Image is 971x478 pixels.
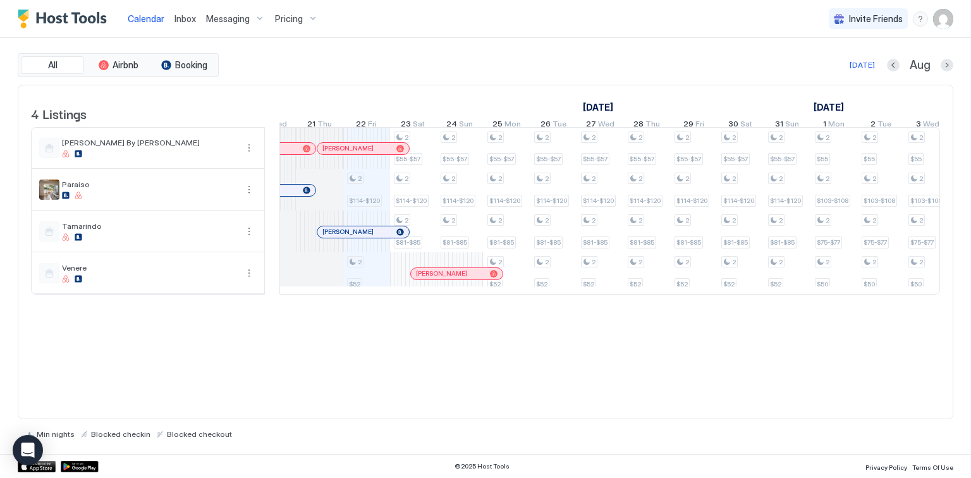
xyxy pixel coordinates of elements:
a: August 27, 2025 [583,116,618,135]
span: 2 [638,175,642,183]
span: 2 [545,216,549,224]
div: menu [241,140,257,156]
span: [PERSON_NAME] By [PERSON_NAME] [62,138,236,147]
span: $81-$85 [630,238,654,247]
span: $75-$77 [910,238,934,247]
span: 4 Listings [31,104,87,123]
span: 23 [401,119,411,132]
span: Aug [910,58,931,73]
a: September 1, 2025 [810,98,847,116]
span: Fri [368,119,377,132]
span: $81-$85 [489,238,514,247]
a: Calendar [128,12,164,25]
span: 2 [685,258,689,266]
span: Booking [175,59,207,71]
a: Inbox [174,12,196,25]
span: 2 [405,216,408,224]
span: 26 [540,119,551,132]
button: More options [241,224,257,239]
a: Terms Of Use [912,460,953,473]
button: Booking [152,56,216,74]
button: Next month [941,59,953,71]
span: 2 [685,133,689,142]
span: 2 [545,133,549,142]
span: 28 [633,119,644,132]
span: 2 [732,133,736,142]
button: Previous month [887,59,900,71]
div: menu [241,182,257,197]
a: August 21, 2025 [304,116,335,135]
span: $114-$120 [489,197,520,205]
span: 30 [728,119,738,132]
span: 2 [919,216,923,224]
a: Privacy Policy [865,460,907,473]
a: August 29, 2025 [680,116,707,135]
span: 2 [779,216,783,224]
div: menu [241,224,257,239]
div: menu [913,11,928,27]
span: $55-$57 [770,155,795,163]
span: 29 [683,119,693,132]
span: $55 [817,155,828,163]
span: 2 [872,216,876,224]
span: Terms Of Use [912,463,953,471]
span: $52 [770,280,781,288]
a: Host Tools Logo [18,9,113,28]
span: $75-$77 [817,238,840,247]
span: 2 [358,175,362,183]
span: $52 [489,280,501,288]
span: 2 [498,175,502,183]
span: $114-$120 [723,197,754,205]
span: 2 [451,216,455,224]
span: 2 [498,216,502,224]
span: 2 [826,216,829,224]
span: $55-$57 [489,155,514,163]
span: 2 [779,133,783,142]
span: $114-$120 [630,197,661,205]
span: 2 [498,258,502,266]
a: August 30, 2025 [725,116,755,135]
button: More options [241,140,257,156]
span: 22 [356,119,366,132]
div: listing image [39,180,59,200]
span: $114-$120 [676,197,707,205]
span: $114-$120 [536,197,567,205]
span: 3 [916,119,921,132]
span: Wed [923,119,939,132]
a: Google Play Store [61,461,99,472]
span: 27 [586,119,596,132]
span: Calendar [128,13,164,24]
a: August 23, 2025 [398,116,428,135]
a: August 26, 2025 [537,116,570,135]
span: $81-$85 [723,238,748,247]
span: 21 [307,119,315,132]
span: 2 [638,216,642,224]
span: $81-$85 [536,238,561,247]
span: $55 [910,155,922,163]
span: $52 [349,280,360,288]
span: $103-$108 [817,197,848,205]
span: $55-$57 [443,155,467,163]
button: All [21,56,84,74]
span: 2 [872,175,876,183]
button: Airbnb [87,56,150,74]
span: 2 [732,216,736,224]
span: 2 [826,175,829,183]
span: Inbox [174,13,196,24]
a: August 7, 2025 [580,98,616,116]
span: Tue [553,119,566,132]
span: Thu [317,119,332,132]
span: $75-$77 [864,238,887,247]
span: [PERSON_NAME] [322,144,374,152]
span: Sun [785,119,799,132]
span: 31 [775,119,783,132]
span: $81-$85 [770,238,795,247]
span: 2 [870,119,876,132]
span: $81-$85 [676,238,701,247]
span: $114-$120 [396,197,427,205]
span: 2 [732,175,736,183]
span: Tue [877,119,891,132]
span: 2 [919,175,923,183]
span: Paraiso [62,180,236,189]
a: August 22, 2025 [353,116,380,135]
